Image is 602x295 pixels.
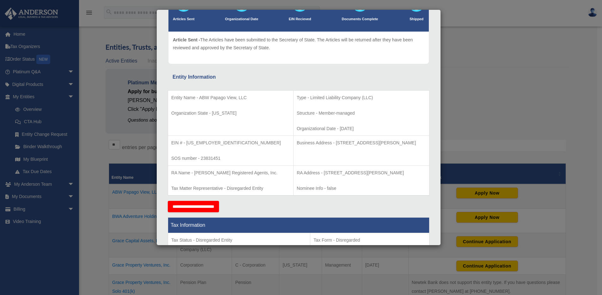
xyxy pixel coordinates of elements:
[173,73,425,81] div: Entity Information
[409,16,424,22] p: Shipped
[171,184,290,192] p: Tax Matter Representative - Disregarded Entity
[171,139,290,147] p: EIN # - [US_EMPLOYER_IDENTIFICATION_NUMBER]
[297,139,426,147] p: Business Address - [STREET_ADDRESS][PERSON_NAME]
[297,109,426,117] p: Structure - Member-managed
[168,233,310,280] td: Tax Period Type - Calendar Year
[297,125,426,133] p: Organizational Date - [DATE]
[225,16,258,22] p: Organizational Date
[297,184,426,192] p: Nominee Info - false
[297,94,426,102] p: Type - Limited Liability Company (LLC)
[171,94,290,102] p: Entity Name - ABW Papago View, LLC
[171,169,290,177] p: RA Name - [PERSON_NAME] Registered Agents, Inc.
[173,16,194,22] p: Articles Sent
[173,36,424,51] p: The Articles have been submitted to the Secretary of State. The Articles will be returned after t...
[171,236,307,244] p: Tax Status - Disregarded Entity
[173,37,200,42] span: Article Sent -
[289,16,311,22] p: EIN Recieved
[297,169,426,177] p: RA Address - [STREET_ADDRESS][PERSON_NAME]
[313,236,426,244] p: Tax Form - Disregarded
[171,109,290,117] p: Organization State - [US_STATE]
[342,16,378,22] p: Documents Complete
[168,218,429,233] th: Tax Information
[171,154,290,162] p: SOS number - 23831451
